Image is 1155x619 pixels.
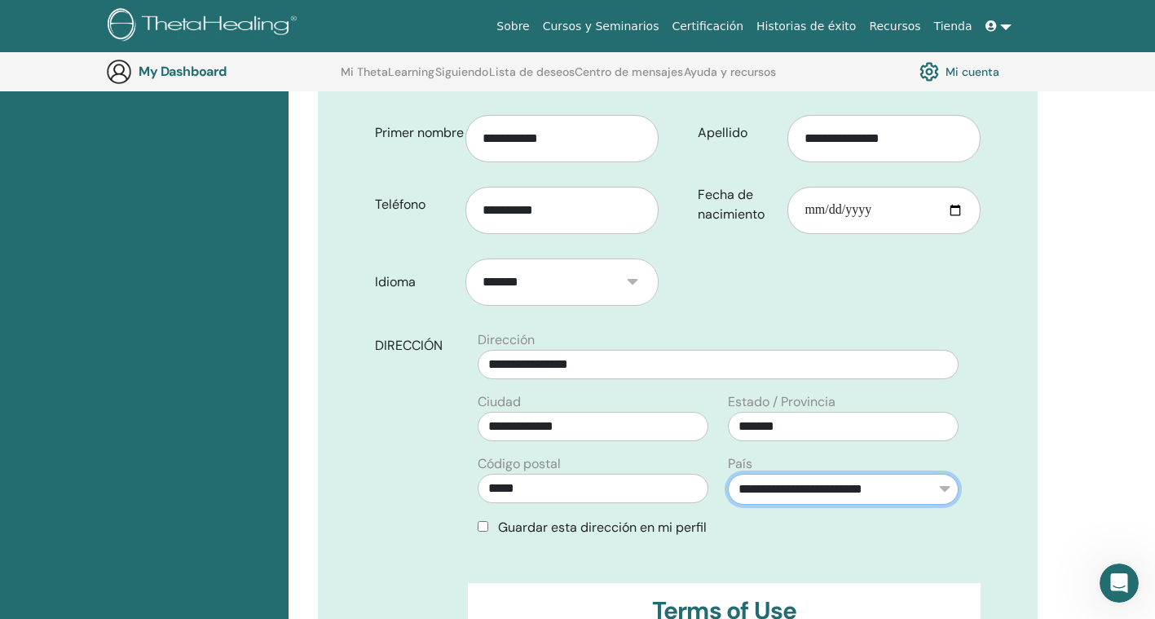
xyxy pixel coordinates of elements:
[363,117,465,148] label: Primer nombre
[919,58,939,86] img: cog.svg
[478,454,561,474] label: Código postal
[684,65,776,91] a: Ayuda y recursos
[686,179,788,230] label: Fecha de nacimiento
[728,392,835,412] label: Estado / Provincia
[363,330,468,361] label: DIRECCIÓN
[498,519,707,536] span: Guardar esta dirección en mi perfil
[750,11,862,42] a: Historias de éxito
[536,11,666,42] a: Cursos y Seminarios
[139,64,302,79] h3: My Dashboard
[665,11,750,42] a: Certificación
[862,11,927,42] a: Recursos
[928,11,979,42] a: Tienda
[728,454,752,474] label: País
[490,11,536,42] a: Sobre
[489,65,575,91] a: Lista de deseos
[575,65,683,91] a: Centro de mensajes
[919,58,999,86] a: Mi cuenta
[478,330,535,350] label: Dirección
[341,65,434,91] a: Mi ThetaLearning
[686,117,788,148] label: Apellido
[435,65,488,91] a: Siguiendo
[1100,564,1139,603] iframe: Intercom live chat
[363,267,465,298] label: Idioma
[363,189,465,220] label: Teléfono
[108,8,302,45] img: logo.png
[106,59,132,85] img: generic-user-icon.jpg
[478,392,521,412] label: Ciudad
